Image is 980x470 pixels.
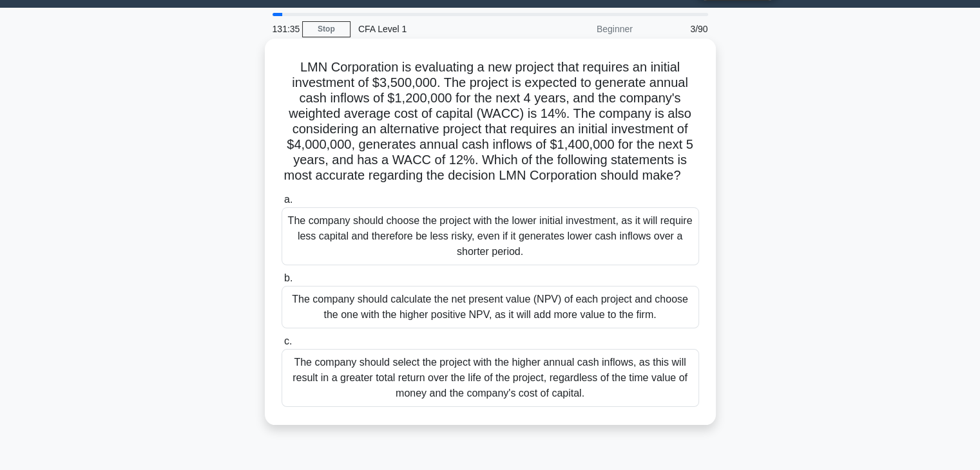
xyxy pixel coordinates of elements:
span: a. [284,194,293,205]
span: c. [284,335,292,346]
div: CFA Level 1 [351,16,528,42]
span: b. [284,272,293,283]
div: Beginner [528,16,640,42]
div: 131:35 [265,16,302,42]
div: The company should select the project with the higher annual cash inflows, as this will result in... [282,349,699,407]
a: Stop [302,21,351,37]
div: The company should calculate the net present value (NPV) of each project and choose the one with ... [282,286,699,328]
h5: LMN Corporation is evaluating a new project that requires an initial investment of $3,500,000. Th... [280,59,700,184]
div: 3/90 [640,16,716,42]
div: The company should choose the project with the lower initial investment, as it will require less ... [282,207,699,265]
